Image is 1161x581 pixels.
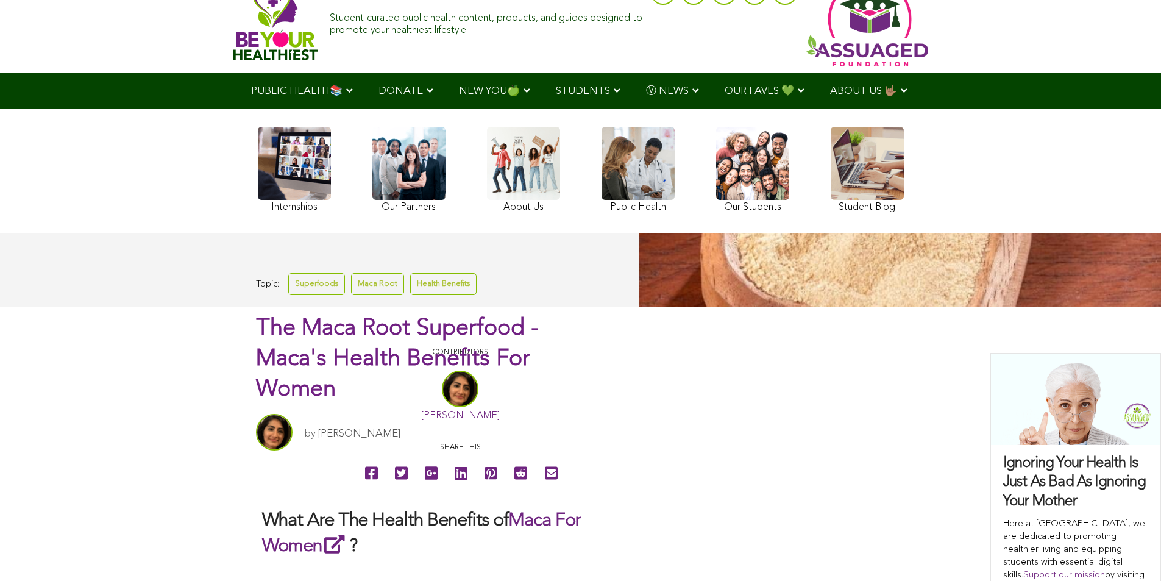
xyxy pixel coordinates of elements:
span: PUBLIC HEALTH📚 [251,86,343,96]
span: The Maca Root Superfood - Maca's Health Benefits For Women [256,317,539,401]
a: Superfoods [288,273,345,294]
div: Student-curated public health content, products, and guides designed to promote your healthiest l... [330,7,644,36]
span: STUDENTS [556,86,610,96]
span: Ⓥ NEWS [646,86,689,96]
span: NEW YOU🍏 [459,86,520,96]
a: [PERSON_NAME] [318,429,400,439]
img: Sitara Darvish [256,414,293,451]
span: OUR FAVES 💚 [725,86,794,96]
a: Health Benefits [410,273,477,294]
h2: What Are The Health Benefits of ? [262,509,658,558]
div: Navigation Menu [233,73,928,109]
a: Maca Root [351,273,404,294]
span: ABOUT US 🤟🏽 [830,86,897,96]
span: by [305,429,316,439]
iframe: Chat Widget [1100,522,1161,581]
span: Topic: [256,276,279,293]
span: DONATE [378,86,423,96]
